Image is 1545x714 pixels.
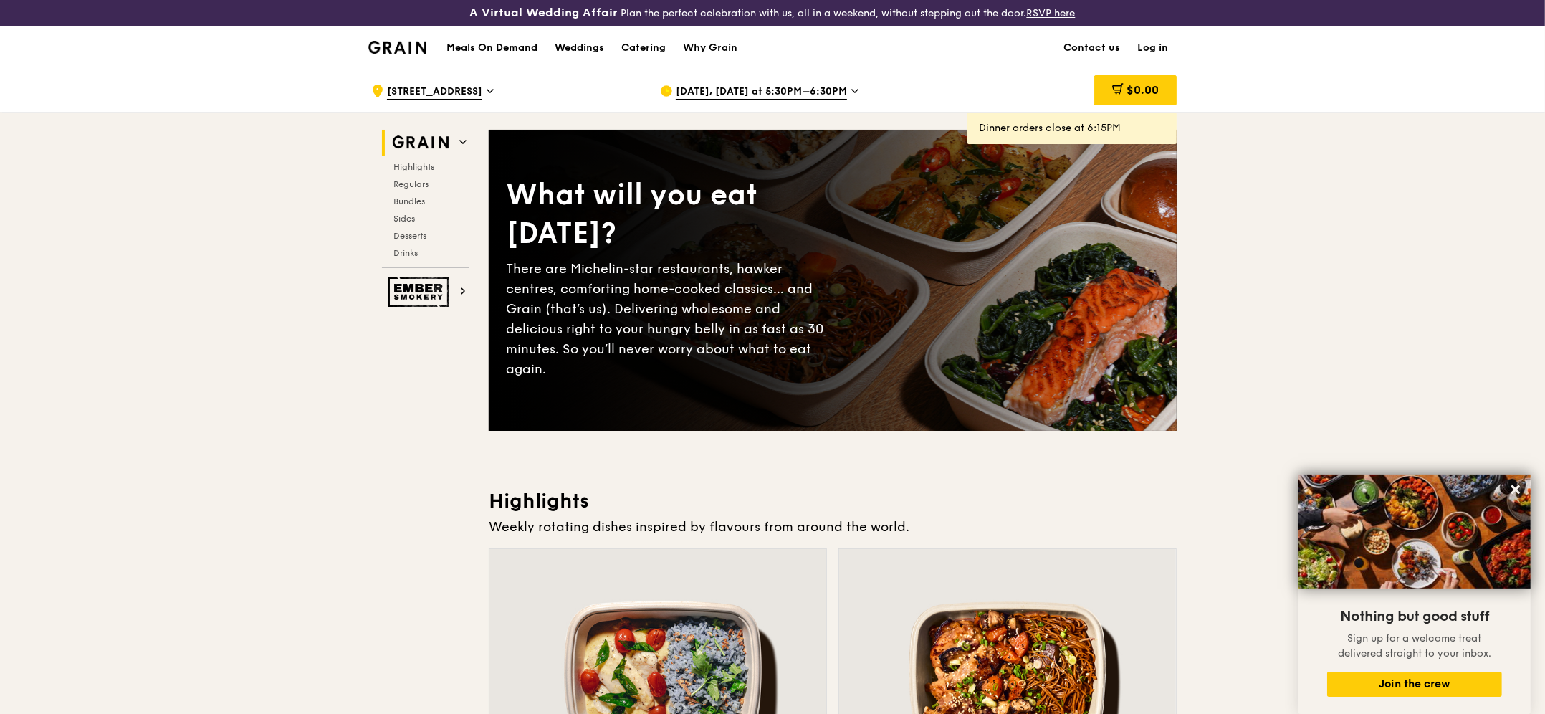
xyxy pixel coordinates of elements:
button: Close [1504,478,1527,501]
a: Weddings [546,27,613,70]
span: Nothing but good stuff [1340,608,1489,625]
span: Regulars [393,179,429,189]
a: Catering [613,27,674,70]
span: $0.00 [1127,83,1159,97]
div: Weekly rotating dishes inspired by flavours from around the world. [489,517,1177,537]
div: Plan the perfect celebration with us, all in a weekend, without stepping out the door. [360,6,1185,20]
div: Dinner orders close at 6:15PM [979,121,1165,135]
h1: Meals On Demand [446,41,537,55]
a: RSVP here [1027,7,1076,19]
span: Desserts [393,231,426,241]
div: Weddings [555,27,604,70]
span: Highlights [393,162,434,172]
span: Bundles [393,196,425,206]
span: Sign up for a welcome treat delivered straight to your inbox. [1338,632,1491,660]
span: Drinks [393,248,418,258]
img: DSC07876-Edit02-Large.jpeg [1298,475,1531,589]
img: Ember Smokery web logo [388,277,454,307]
a: GrainGrain [368,25,426,68]
div: Why Grain [683,27,737,70]
img: Grain web logo [388,130,454,156]
button: Join the crew [1327,672,1502,697]
div: Catering [621,27,666,70]
span: [DATE], [DATE] at 5:30PM–6:30PM [676,85,847,100]
div: What will you eat [DATE]? [506,176,833,253]
span: Sides [393,214,415,224]
div: There are Michelin-star restaurants, hawker centres, comforting home-cooked classics… and Grain (... [506,259,833,379]
a: Contact us [1055,27,1129,70]
a: Why Grain [674,27,746,70]
h3: A Virtual Wedding Affair [470,6,618,20]
a: Log in [1129,27,1177,70]
img: Grain [368,41,426,54]
span: [STREET_ADDRESS] [387,85,482,100]
h3: Highlights [489,488,1177,514]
